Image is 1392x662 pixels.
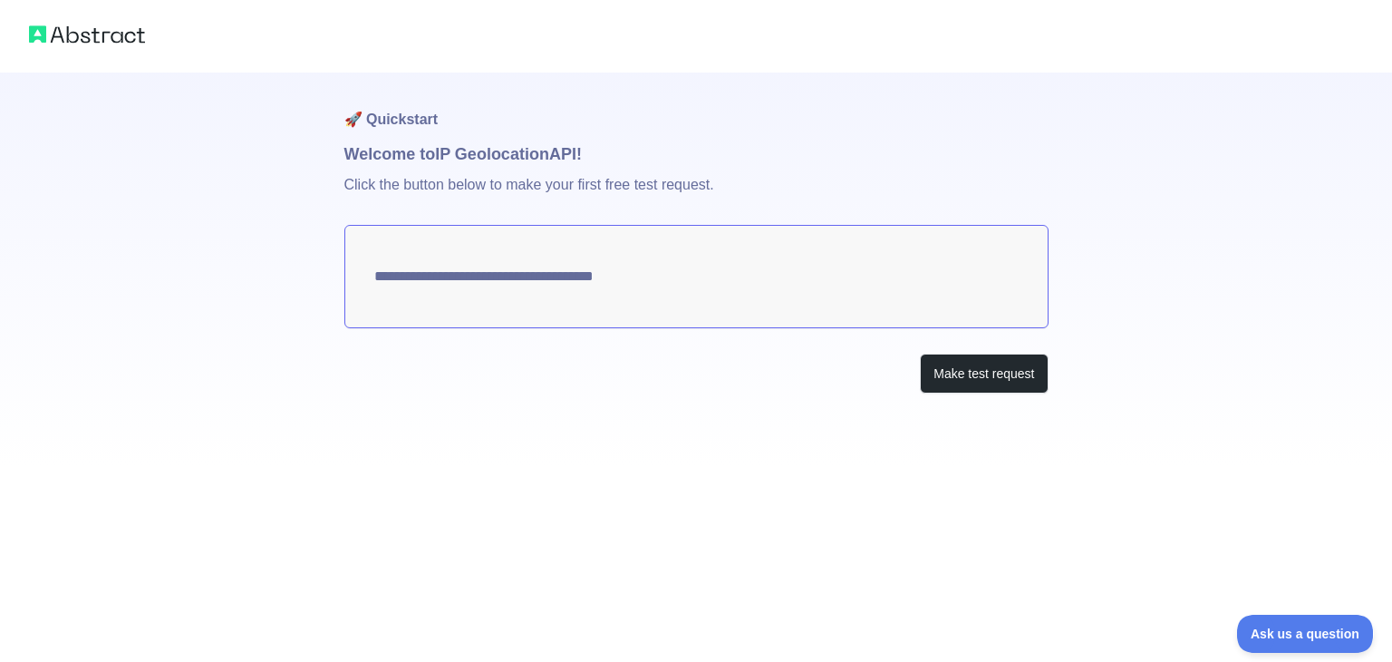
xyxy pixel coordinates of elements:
[344,73,1049,141] h1: 🚀 Quickstart
[344,167,1049,225] p: Click the button below to make your first free test request.
[1237,615,1374,653] iframe: Toggle Customer Support
[29,22,145,47] img: Abstract logo
[920,354,1048,394] button: Make test request
[344,141,1049,167] h1: Welcome to IP Geolocation API!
